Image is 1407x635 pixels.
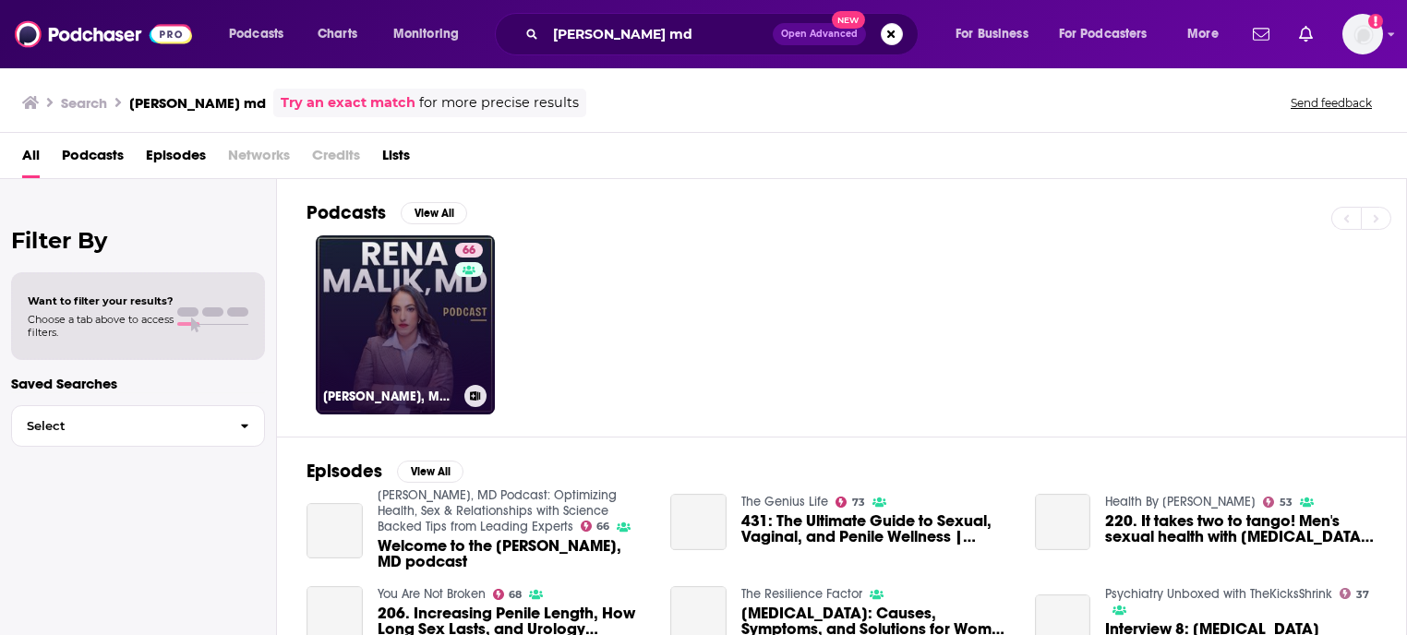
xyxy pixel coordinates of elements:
button: Select [11,405,265,447]
a: 53 [1263,497,1293,508]
a: 66 [581,521,610,532]
span: New [832,11,865,29]
button: open menu [216,19,307,49]
span: Credits [312,140,360,178]
button: open menu [380,19,483,49]
a: Welcome to the Rena Malik, MD podcast [307,503,363,559]
a: All [22,140,40,178]
a: 37 [1340,588,1369,599]
span: 53 [1280,498,1293,507]
span: Networks [228,140,290,178]
a: 431: The Ultimate Guide to Sexual, Vaginal, and Penile Wellness | Rena Malik, MD [741,513,1013,545]
a: The Resilience Factor [741,586,862,602]
button: View All [397,461,463,483]
span: 66 [596,522,609,531]
img: User Profile [1342,14,1383,54]
span: Select [12,420,225,432]
button: open menu [1174,19,1242,49]
button: Open AdvancedNew [773,23,866,45]
a: Welcome to the Rena Malik, MD podcast [378,538,649,569]
img: Podchaser - Follow, Share and Rate Podcasts [15,17,192,52]
span: Logged in as Ashley_Beenen [1342,14,1383,54]
h3: [PERSON_NAME] md [129,94,266,112]
button: open menu [943,19,1052,49]
span: More [1187,21,1219,47]
h2: Filter By [11,227,265,254]
span: Podcasts [229,21,283,47]
a: 73 [836,497,865,508]
a: EpisodesView All [307,460,463,483]
a: The Genius Life [741,494,828,509]
span: 220. It takes two to tango! Men's sexual health with [MEDICAL_DATA] [PERSON_NAME] MD [1105,513,1377,545]
a: 66 [455,243,483,258]
a: 431: The Ultimate Guide to Sexual, Vaginal, and Penile Wellness | Rena Malik, MD [670,494,727,550]
a: Podcasts [62,140,124,178]
span: Charts [318,21,357,47]
h3: Search [61,94,107,112]
a: Lists [382,140,410,178]
a: Charts [306,19,368,49]
span: For Podcasters [1059,21,1148,47]
span: Welcome to the [PERSON_NAME], MD podcast [378,538,649,569]
a: 68 [493,589,523,600]
svg: Add a profile image [1368,14,1383,29]
h2: Episodes [307,460,382,483]
span: 68 [509,591,522,599]
button: Send feedback [1285,95,1377,111]
span: 66 [463,242,475,260]
div: Search podcasts, credits, & more... [512,13,936,55]
h3: [PERSON_NAME], MD Podcast: Optimizing Health, Sex & Relationships with Science Backed Tips from L... [323,389,457,404]
a: Try an exact match [281,92,415,114]
a: 220. It takes two to tango! Men's sexual health with urologist Rena Malik MD [1105,513,1377,545]
span: For Business [956,21,1028,47]
button: Show profile menu [1342,14,1383,54]
a: Episodes [146,140,206,178]
button: open menu [1047,19,1174,49]
a: 220. It takes two to tango! Men's sexual health with urologist Rena Malik MD [1035,494,1091,550]
a: 66[PERSON_NAME], MD Podcast: Optimizing Health, Sex & Relationships with Science Backed Tips from... [316,235,495,414]
p: Saved Searches [11,375,265,392]
a: Show notifications dropdown [1292,18,1320,50]
a: Psychiatry Unboxed with TheKicksShrink [1105,586,1332,602]
span: Open Advanced [781,30,858,39]
button: View All [401,202,467,224]
a: Rena Malik, MD Podcast: Optimizing Health, Sex & Relationships with Science Backed Tips from Lead... [378,487,617,534]
a: Show notifications dropdown [1245,18,1277,50]
span: Choose a tab above to access filters. [28,313,174,339]
a: You Are Not Broken [378,586,486,602]
a: Health By Heather Hirsch [1105,494,1256,509]
a: PodcastsView All [307,201,467,224]
span: 37 [1356,591,1369,599]
h2: Podcasts [307,201,386,224]
input: Search podcasts, credits, & more... [546,19,773,49]
span: 431: The Ultimate Guide to Sexual, Vaginal, and Penile Wellness | [PERSON_NAME], MD [741,513,1013,545]
span: for more precise results [419,92,579,114]
span: Monitoring [393,21,459,47]
span: 73 [852,498,865,507]
span: Want to filter your results? [28,294,174,307]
